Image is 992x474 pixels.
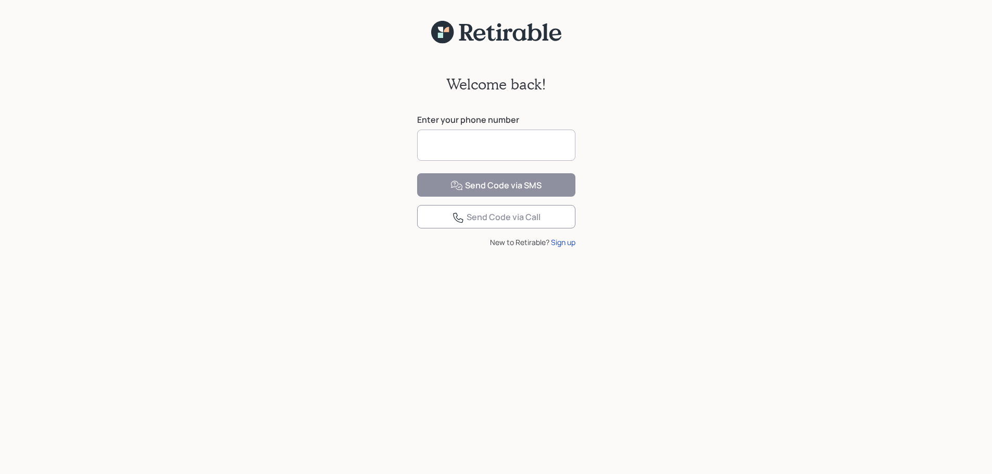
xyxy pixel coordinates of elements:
h2: Welcome back! [446,75,546,93]
button: Send Code via Call [417,205,575,228]
div: Send Code via SMS [450,180,542,192]
label: Enter your phone number [417,114,575,125]
button: Send Code via SMS [417,173,575,197]
div: New to Retirable? [417,237,575,248]
div: Sign up [551,237,575,248]
div: Send Code via Call [452,211,541,224]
